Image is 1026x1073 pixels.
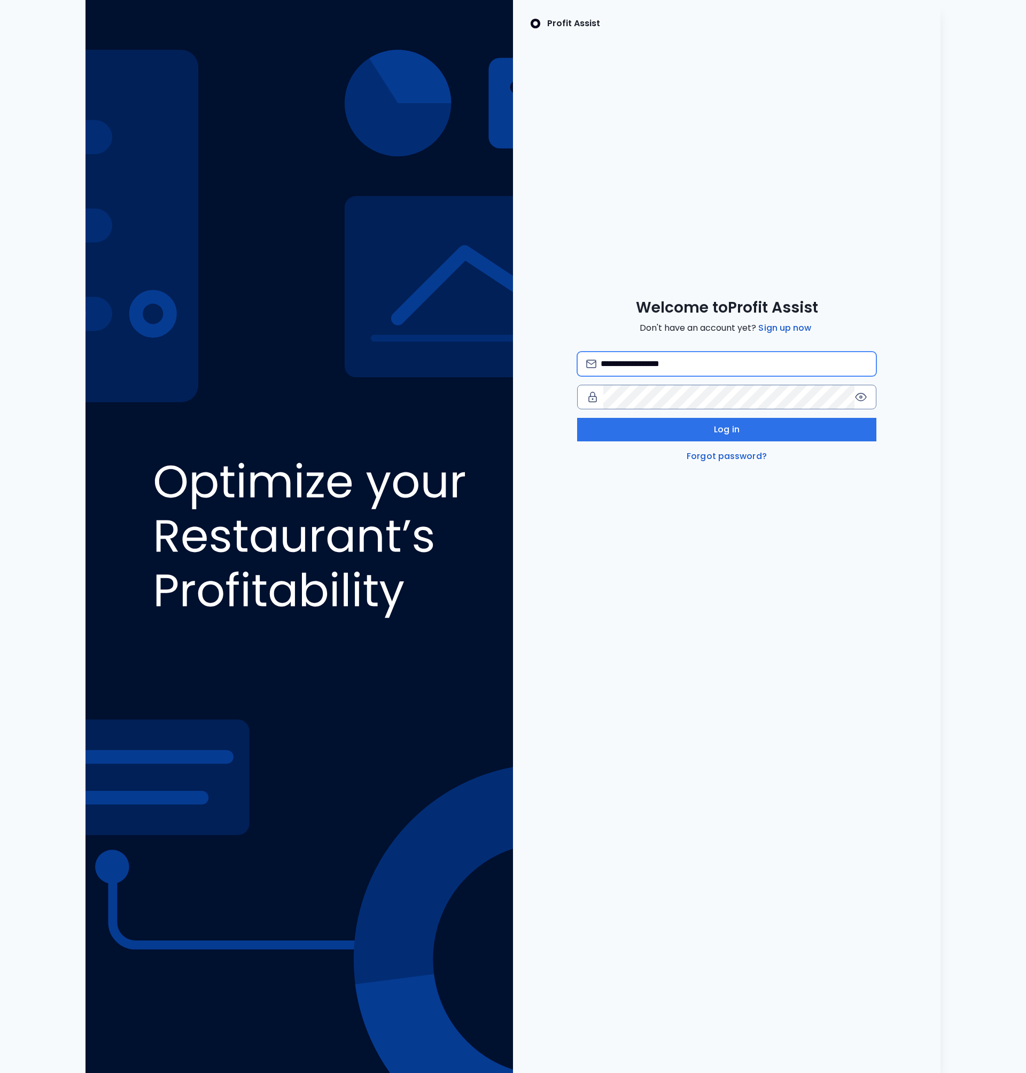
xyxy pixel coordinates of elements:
span: Log in [714,423,740,436]
img: SpotOn Logo [530,17,541,30]
a: Sign up now [756,322,813,335]
button: Log in [577,418,876,441]
p: Profit Assist [547,17,600,30]
span: Don't have an account yet? [640,322,813,335]
img: email [586,360,596,368]
span: Welcome to Profit Assist [636,298,818,317]
a: Forgot password? [685,450,769,463]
